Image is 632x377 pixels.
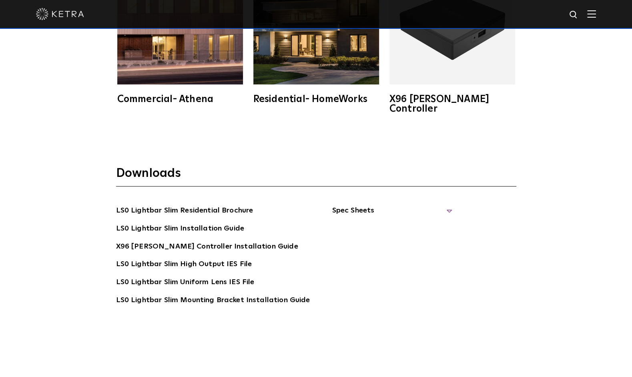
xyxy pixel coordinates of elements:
[36,8,84,20] img: ketra-logo-2019-white
[587,10,596,18] img: Hamburger%20Nav.svg
[332,205,452,223] span: Spec Sheets
[116,205,253,218] a: LS0 Lightbar Slim Residential Brochure
[253,94,379,104] div: Residential- HomeWorks
[116,241,298,254] a: X96 [PERSON_NAME] Controller Installation Guide
[116,259,252,271] a: LS0 Lightbar Slim High Output IES File
[116,295,310,307] a: LS0 Lightbar Slim Mounting Bracket Installation Guide
[116,166,516,186] h3: Downloads
[116,223,244,236] a: LS0 Lightbar Slim Installation Guide
[389,94,515,114] div: X96 [PERSON_NAME] Controller
[117,94,243,104] div: Commercial- Athena
[569,10,579,20] img: search icon
[116,277,255,289] a: LS0 Lightbar Slim Uniform Lens IES File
